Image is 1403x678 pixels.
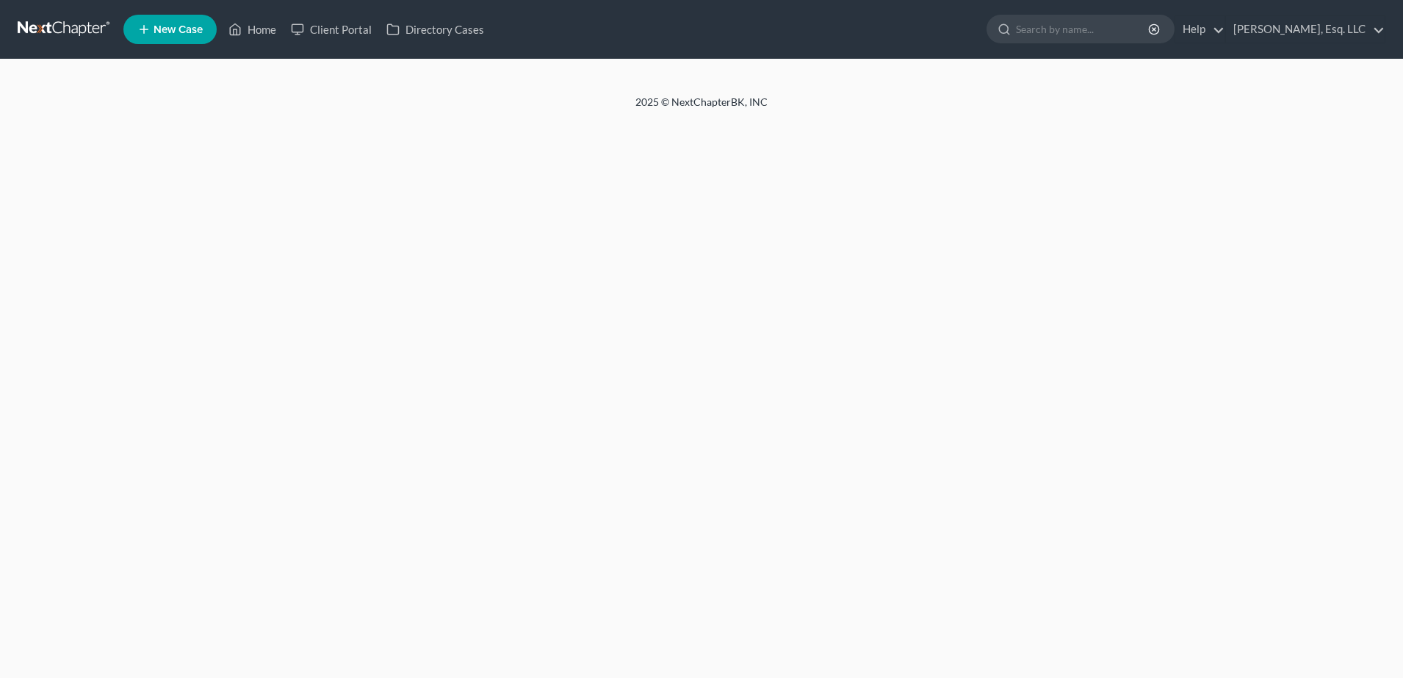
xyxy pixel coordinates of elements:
a: [PERSON_NAME], Esq. LLC [1226,16,1385,43]
span: New Case [154,24,203,35]
input: Search by name... [1016,15,1150,43]
a: Help [1175,16,1225,43]
div: 2025 © NextChapterBK, INC [283,95,1120,121]
a: Client Portal [284,16,379,43]
a: Home [221,16,284,43]
a: Directory Cases [379,16,491,43]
